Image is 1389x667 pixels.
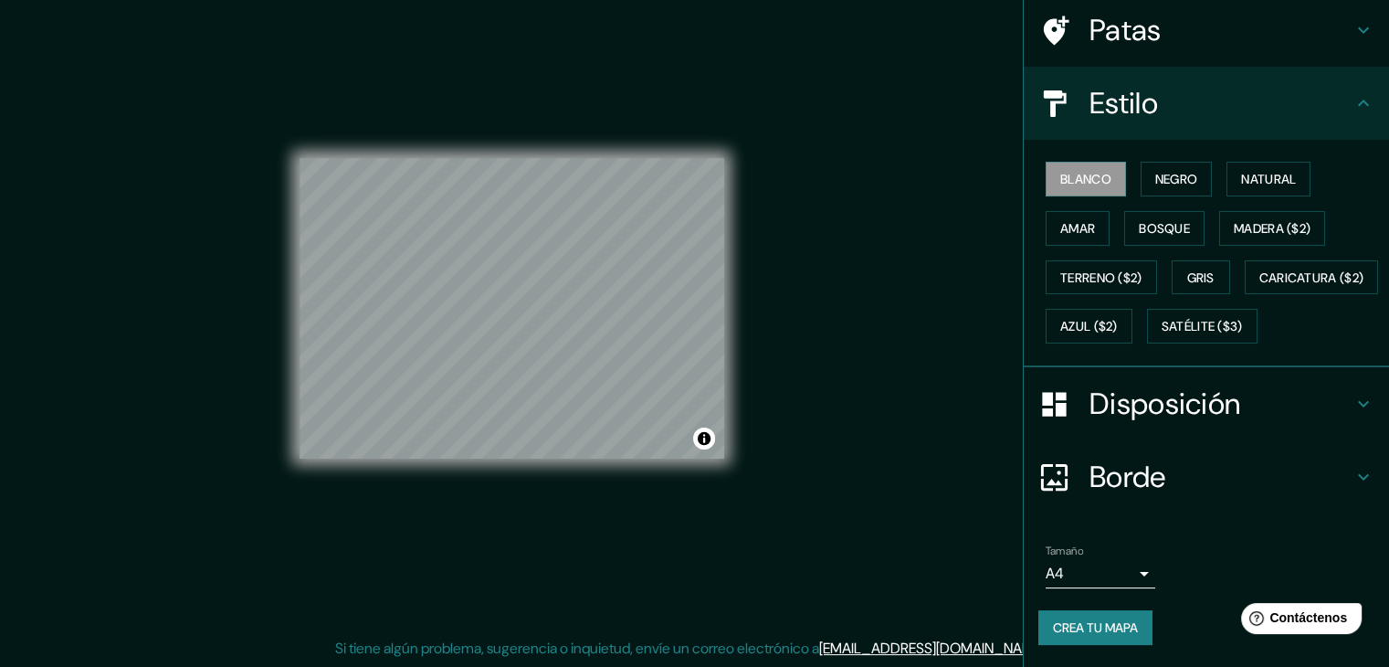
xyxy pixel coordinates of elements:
button: Gris [1172,260,1230,295]
font: Crea tu mapa [1053,619,1138,636]
font: Gris [1187,270,1215,286]
button: Bosque [1124,211,1205,246]
font: Tamaño [1046,544,1083,558]
font: A4 [1046,564,1064,583]
div: A4 [1046,559,1155,588]
font: Borde [1089,458,1166,496]
div: Borde [1024,440,1389,513]
button: Negro [1141,162,1213,196]
button: Azul ($2) [1046,309,1132,344]
div: Estilo [1024,67,1389,140]
div: Disposición [1024,367,1389,440]
button: Madera ($2) [1219,211,1325,246]
font: Azul ($2) [1060,319,1118,335]
button: Natural [1226,162,1310,196]
font: Terreno ($2) [1060,270,1142,286]
button: Blanco [1046,162,1126,196]
button: Activar o desactivar atribución [693,428,715,450]
font: Blanco [1060,171,1111,187]
button: Crea tu mapa [1038,610,1152,645]
font: Natural [1241,171,1296,187]
font: Estilo [1089,84,1158,122]
font: Si tiene algún problema, sugerencia o inquietud, envíe un correo electrónico a [335,639,819,658]
font: Negro [1155,171,1198,187]
font: Madera ($2) [1234,220,1310,237]
font: Caricatura ($2) [1259,270,1364,286]
font: Satélite ($3) [1162,319,1243,335]
button: Caricatura ($2) [1245,260,1379,295]
font: Patas [1089,11,1162,49]
iframe: Lanzador de widgets de ayuda [1226,596,1369,647]
font: Amar [1060,220,1095,237]
button: Terreno ($2) [1046,260,1157,295]
button: Amar [1046,211,1110,246]
font: Disposición [1089,385,1240,423]
button: Satélite ($3) [1147,309,1257,344]
font: Bosque [1139,220,1190,237]
a: [EMAIL_ADDRESS][DOMAIN_NAME] [819,639,1045,658]
canvas: Mapa [300,158,724,459]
